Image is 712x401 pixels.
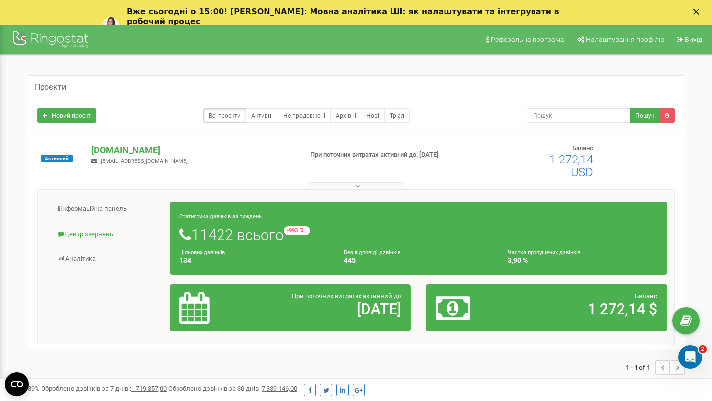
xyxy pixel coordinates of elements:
[571,25,669,54] a: Налаштування профілю
[35,83,66,92] h5: Проєкти
[179,249,225,256] small: Цільових дзвінків
[693,9,703,15] div: Закрыть
[630,108,660,123] button: Пошук
[45,247,170,271] a: Аналiтика
[292,292,401,300] span: При поточних витратах активний до
[45,222,170,246] a: Центр звернень
[626,350,685,385] nav: ...
[508,257,657,264] h4: 3,90 %
[344,257,493,264] h4: 445
[685,36,702,43] span: Вихід
[103,17,119,33] img: Profile image for Yuliia
[246,108,278,123] a: Активні
[45,197,170,221] a: Інформаційна панель
[311,150,459,160] p: При поточних витратах активний до: [DATE]
[491,36,564,43] span: Реферальна програма
[5,372,29,396] button: Open CMP widget
[127,7,559,26] b: Вже сьогодні о 15:00! [PERSON_NAME]: Мовна аналітика ШІ: як налаштувати та інтегрувати в робочий ...
[678,345,702,369] iframe: Intercom live chat
[203,108,246,123] a: Всі проєкти
[258,301,401,317] h2: [DATE]
[479,25,569,54] a: Реферальна програма
[508,249,580,256] small: Частка пропущених дзвінків
[514,301,657,317] h2: 1 272,14 $
[278,108,331,123] a: Не продовжені
[168,385,297,392] span: Оброблено дзвінків за 30 днів :
[384,108,410,123] a: Тріал
[284,226,310,235] small: -993
[91,144,294,157] p: [DOMAIN_NAME]
[670,25,707,54] a: Вихід
[635,292,657,300] span: Баланс
[549,153,593,179] span: 1 272,14 USD
[101,158,188,164] span: [EMAIL_ADDRESS][DOMAIN_NAME]
[361,108,385,123] a: Нові
[586,36,664,43] span: Налаштування профілю
[262,385,297,392] u: 7 339 146,00
[41,385,167,392] span: Оброблено дзвінків за 7 днів :
[699,345,707,353] span: 2
[179,257,329,264] h4: 134
[344,249,400,256] small: Без відповіді дзвінків
[626,360,655,375] span: 1 - 1 of 1
[179,226,657,243] h1: 11422 всього
[527,108,630,123] input: Пошук
[330,108,361,123] a: Архівні
[41,155,73,162] span: Активний
[572,144,593,152] span: Баланс
[37,108,96,123] a: Новий проєкт
[179,213,262,220] small: Статистика дзвінків за тиждень
[131,385,167,392] u: 1 719 357,00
